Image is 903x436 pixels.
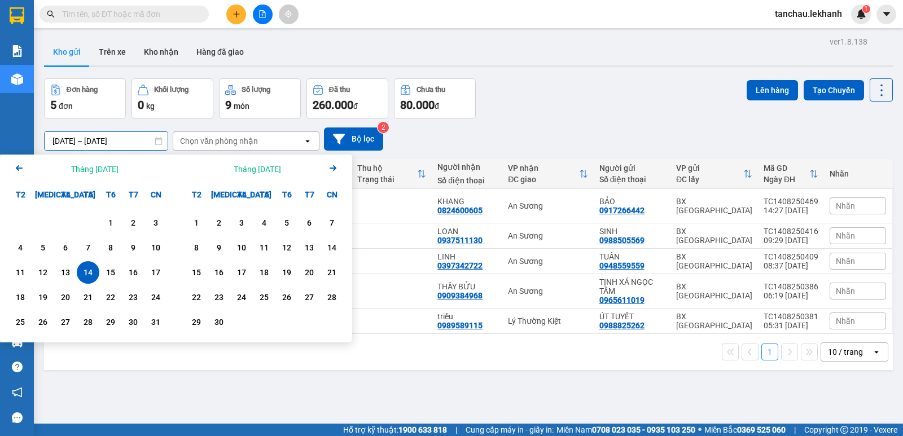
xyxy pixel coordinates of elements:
[599,252,665,261] div: TUẤN
[828,346,863,358] div: 10 / trang
[676,312,752,330] div: BX [GEOGRAPHIC_DATA]
[208,236,230,259] div: Choose Thứ Ba, tháng 09 9 2025. It's available.
[135,38,187,65] button: Kho nhận
[872,347,881,356] svg: open
[10,10,124,37] div: BX [GEOGRAPHIC_DATA]
[99,286,122,309] div: Choose Thứ Sáu, tháng 08 22 2025. It's available.
[32,286,54,309] div: Choose Thứ Ba, tháng 08 19 2025. It's available.
[676,227,752,245] div: BX [GEOGRAPHIC_DATA]
[836,201,855,210] span: Nhãn
[599,312,665,321] div: ÚT TUYẾT
[234,216,249,230] div: 3
[32,183,54,206] div: [MEDICAL_DATA]
[77,261,99,284] div: Selected end date. Thứ Năm, tháng 08 14 2025. It's available.
[132,23,229,37] div: LINH
[10,50,124,66] div: 0948559559
[148,266,164,279] div: 17
[324,266,340,279] div: 21
[122,286,144,309] div: Choose Thứ Bảy, tháng 08 23 2025. It's available.
[394,78,476,119] button: Chưa thu80.000đ
[876,5,896,24] button: caret-down
[132,37,229,52] div: 0397342722
[764,312,818,321] div: TC1408250381
[219,78,301,119] button: Số lượng9món
[352,159,432,189] th: Toggle SortBy
[144,212,167,234] div: Choose Chủ Nhật, tháng 08 3 2025. It's available.
[132,11,159,23] span: Nhận:
[77,183,99,206] div: T5
[44,38,90,65] button: Kho gửi
[9,236,32,259] div: Choose Thứ Hai, tháng 08 4 2025. It's available.
[794,424,796,436] span: |
[398,425,447,434] strong: 1900 633 818
[326,161,340,175] svg: Arrow Right
[737,425,786,434] strong: 0369 525 060
[12,387,23,398] span: notification
[599,296,645,305] div: 0965611019
[378,122,389,133] sup: 2
[71,164,119,175] div: Tháng [DATE]
[125,315,141,329] div: 30
[10,11,27,23] span: Gửi:
[256,241,272,254] div: 11
[856,9,866,19] img: icon-new-feature
[62,8,195,20] input: Tìm tên, số ĐT hoặc mã đơn
[132,10,229,23] div: An Sương
[99,261,122,284] div: Choose Thứ Sáu, tháng 08 15 2025. It's available.
[130,76,146,87] span: CC :
[592,425,695,434] strong: 0708 023 035 - 0935 103 250
[764,164,809,173] div: Mã GD
[508,201,588,210] div: An Sương
[599,236,645,245] div: 0988505569
[298,286,321,309] div: Choose Thứ Bảy, tháng 09 27 2025. It's available.
[321,286,343,309] div: Choose Chủ Nhật, tháng 09 28 2025. It's available.
[35,266,51,279] div: 12
[80,266,96,279] div: 14
[50,98,56,112] span: 5
[103,216,119,230] div: 1
[437,291,483,300] div: 0909384968
[275,261,298,284] div: Choose Thứ Sáu, tháng 09 19 2025. It's available.
[306,78,388,119] button: Đã thu260.000đ
[836,231,855,240] span: Nhãn
[764,197,818,206] div: TC1408250469
[10,7,24,24] img: logo-vxr
[324,241,340,254] div: 14
[466,424,554,436] span: Cung cấp máy in - giấy in:
[435,102,439,111] span: đ
[54,261,77,284] div: Choose Thứ Tư, tháng 08 13 2025. It's available.
[258,10,266,18] span: file-add
[211,290,227,304] div: 23
[32,311,54,333] div: Choose Thứ Ba, tháng 08 26 2025. It's available.
[599,164,665,173] div: Người gửi
[80,241,96,254] div: 7
[326,161,340,177] button: Next month.
[256,290,272,304] div: 25
[253,236,275,259] div: Choose Thứ Năm, tháng 09 11 2025. It's available.
[279,266,295,279] div: 19
[230,212,253,234] div: Choose Thứ Tư, tháng 09 3 2025. It's available.
[256,266,272,279] div: 18
[804,80,864,100] button: Tạo Chuyến
[122,236,144,259] div: Choose Thứ Bảy, tháng 08 9 2025. It's available.
[357,175,418,184] div: Trạng thái
[12,266,28,279] div: 11
[99,311,122,333] div: Choose Thứ Sáu, tháng 08 29 2025. It's available.
[144,183,167,206] div: CN
[343,424,447,436] span: Hỗ trợ kỹ thuật:
[211,315,227,329] div: 30
[148,290,164,304] div: 24
[275,236,298,259] div: Choose Thứ Sáu, tháng 09 12 2025. It's available.
[324,290,340,304] div: 28
[12,290,28,304] div: 18
[185,212,208,234] div: Choose Thứ Hai, tháng 09 1 2025. It's available.
[185,183,208,206] div: T2
[103,241,119,254] div: 8
[208,183,230,206] div: [MEDICAL_DATA]
[185,311,208,333] div: Choose Thứ Hai, tháng 09 29 2025. It's available.
[747,80,798,100] button: Lên hàng
[698,428,702,432] span: ⚪️
[103,290,119,304] div: 22
[836,257,855,266] span: Nhãn
[189,241,204,254] div: 8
